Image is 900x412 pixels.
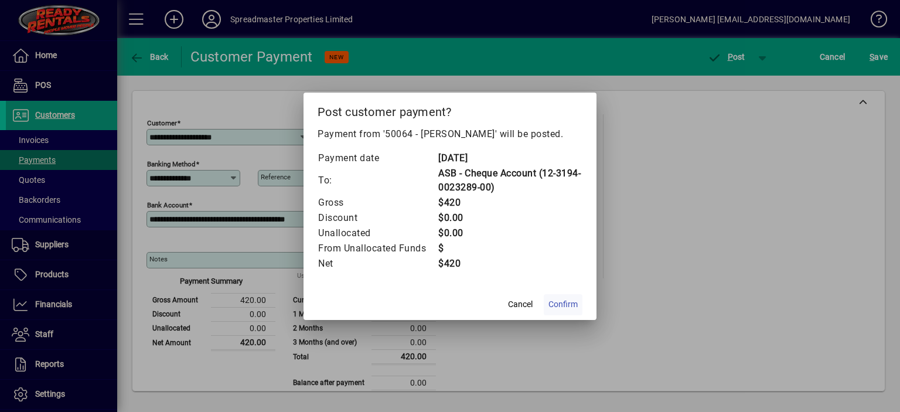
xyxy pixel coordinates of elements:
[318,210,438,226] td: Discount
[438,256,582,271] td: $420
[318,166,438,195] td: To:
[438,226,582,241] td: $0.00
[318,241,438,256] td: From Unallocated Funds
[304,93,596,127] h2: Post customer payment?
[318,151,438,166] td: Payment date
[548,298,578,311] span: Confirm
[438,210,582,226] td: $0.00
[508,298,533,311] span: Cancel
[438,241,582,256] td: $
[438,166,582,195] td: ASB - Cheque Account (12-3194-0023289-00)
[438,195,582,210] td: $420
[502,294,539,315] button: Cancel
[438,151,582,166] td: [DATE]
[318,226,438,241] td: Unallocated
[318,256,438,271] td: Net
[318,195,438,210] td: Gross
[544,294,582,315] button: Confirm
[318,127,582,141] p: Payment from '50064 - [PERSON_NAME]' will be posted.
